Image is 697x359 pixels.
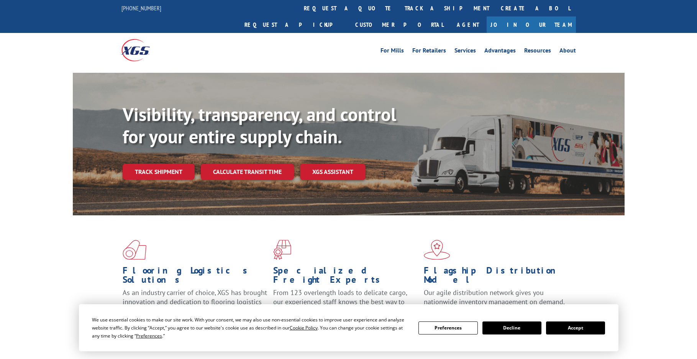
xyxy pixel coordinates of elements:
span: Cookie Policy [290,325,318,331]
a: Request a pickup [239,16,349,33]
a: Resources [524,48,551,56]
p: From 123 overlength loads to delicate cargo, our experienced staff knows the best way to move you... [273,288,418,322]
div: Cookie Consent Prompt [79,304,618,351]
a: Customer Portal [349,16,449,33]
h1: Flagship Distribution Model [424,266,569,288]
button: Preferences [418,321,477,334]
span: Preferences [136,333,162,339]
a: Services [454,48,476,56]
a: For Retailers [412,48,446,56]
a: [PHONE_NUMBER] [121,4,161,12]
h1: Flooring Logistics Solutions [123,266,267,288]
a: For Mills [380,48,404,56]
span: Our agile distribution network gives you nationwide inventory management on demand. [424,288,565,306]
img: xgs-icon-flagship-distribution-model-red [424,240,450,260]
b: Visibility, transparency, and control for your entire supply chain. [123,102,396,148]
button: Decline [482,321,541,334]
h1: Specialized Freight Experts [273,266,418,288]
a: XGS ASSISTANT [300,164,366,180]
button: Accept [546,321,605,334]
a: Agent [449,16,487,33]
a: Advantages [484,48,516,56]
img: xgs-icon-total-supply-chain-intelligence-red [123,240,146,260]
div: We use essential cookies to make our site work. With your consent, we may also use non-essential ... [92,316,409,340]
span: As an industry carrier of choice, XGS has brought innovation and dedication to flooring logistics... [123,288,267,315]
img: xgs-icon-focused-on-flooring-red [273,240,291,260]
a: About [559,48,576,56]
a: Join Our Team [487,16,576,33]
a: Track shipment [123,164,195,180]
a: Calculate transit time [201,164,294,180]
